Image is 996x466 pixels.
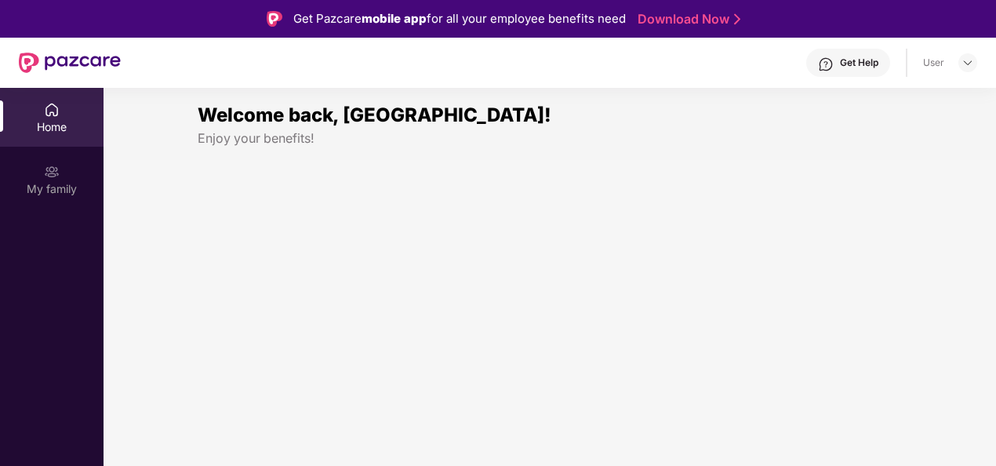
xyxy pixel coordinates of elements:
[267,11,282,27] img: Logo
[362,11,427,26] strong: mobile app
[923,56,944,69] div: User
[19,53,121,73] img: New Pazcare Logo
[293,9,626,28] div: Get Pazcare for all your employee benefits need
[638,11,736,27] a: Download Now
[961,56,974,69] img: svg+xml;base64,PHN2ZyBpZD0iRHJvcGRvd24tMzJ4MzIiIHhtbG5zPSJodHRwOi8vd3d3LnczLm9yZy8yMDAwL3N2ZyIgd2...
[840,56,878,69] div: Get Help
[44,102,60,118] img: svg+xml;base64,PHN2ZyBpZD0iSG9tZSIgeG1sbnM9Imh0dHA6Ly93d3cudzMub3JnLzIwMDAvc3ZnIiB3aWR0aD0iMjAiIG...
[44,164,60,180] img: svg+xml;base64,PHN2ZyB3aWR0aD0iMjAiIGhlaWdodD0iMjAiIHZpZXdCb3g9IjAgMCAyMCAyMCIgZmlsbD0ibm9uZSIgeG...
[198,130,902,147] div: Enjoy your benefits!
[734,11,740,27] img: Stroke
[818,56,834,72] img: svg+xml;base64,PHN2ZyBpZD0iSGVscC0zMngzMiIgeG1sbnM9Imh0dHA6Ly93d3cudzMub3JnLzIwMDAvc3ZnIiB3aWR0aD...
[198,104,551,126] span: Welcome back, [GEOGRAPHIC_DATA]!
